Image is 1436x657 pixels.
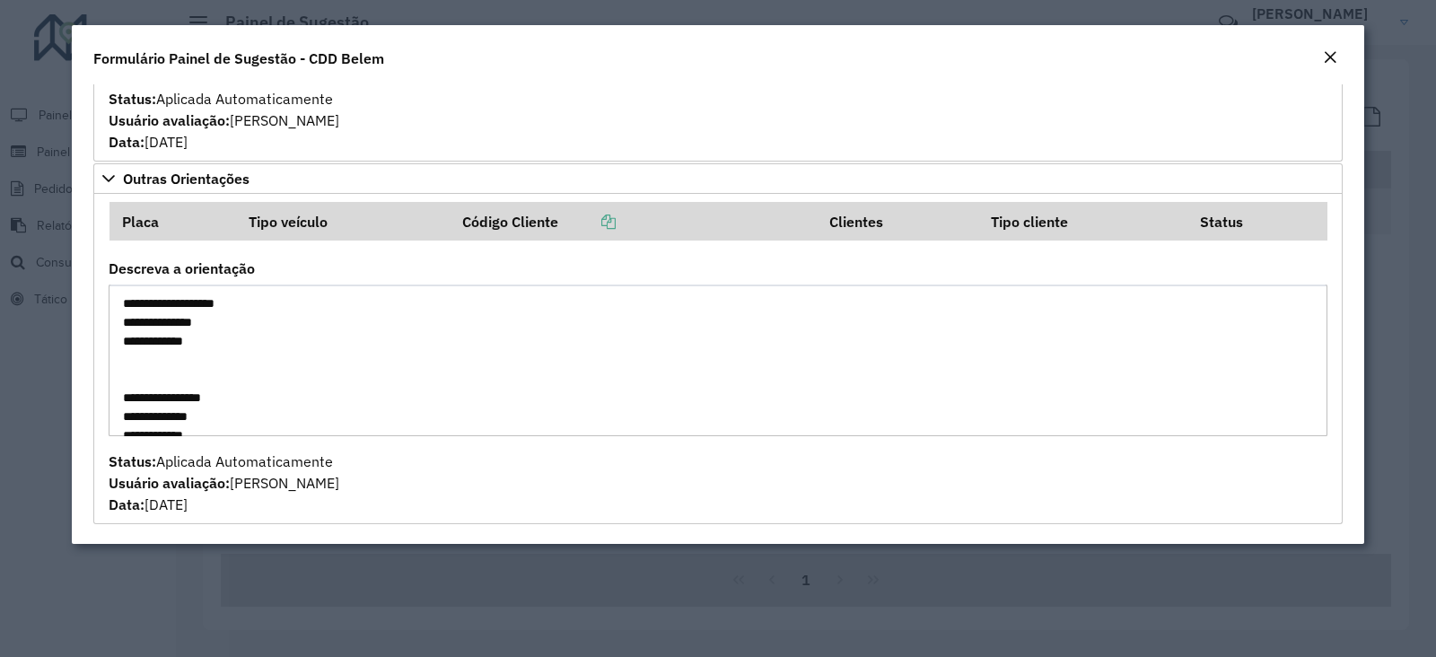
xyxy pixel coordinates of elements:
th: Código Cliente [450,202,817,240]
a: Copiar [558,213,616,231]
em: Fechar [1323,50,1337,65]
strong: Usuário avaliação: [109,111,230,129]
span: Aplicada Automaticamente [PERSON_NAME] [DATE] [109,90,339,151]
h4: Formulário Painel de Sugestão - CDD Belem [93,48,384,69]
strong: Data: [109,495,144,513]
strong: Status: [109,452,156,470]
strong: Data: [109,133,144,151]
label: Descreva a orientação [109,258,255,279]
button: Close [1318,47,1343,70]
span: Outras Orientações [123,171,250,186]
strong: Status: [109,90,156,108]
span: Aplicada Automaticamente [PERSON_NAME] [DATE] [109,452,339,513]
th: Tipo cliente [978,202,1188,240]
th: Placa [109,202,237,240]
th: Tipo veículo [236,202,450,240]
th: Clientes [817,202,978,240]
strong: Usuário avaliação: [109,474,230,492]
th: Status [1188,202,1327,240]
a: Outras Orientações [93,163,1343,194]
div: Outras Orientações [93,194,1343,524]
